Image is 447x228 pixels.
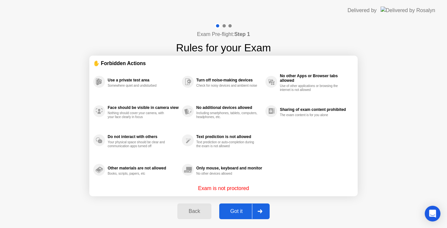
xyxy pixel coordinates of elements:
[108,140,170,148] div: Your physical space should be clear and communication apps turned off
[196,172,258,176] div: No other devices allowed
[108,166,179,170] div: Other materials are not allowed
[197,30,250,38] h4: Exam Pre-flight:
[280,74,350,83] div: No other Apps or Browser tabs allowed
[108,84,170,88] div: Somewhere quiet and undisturbed
[425,206,440,221] div: Open Intercom Messenger
[108,134,179,139] div: Do not interact with others
[108,172,170,176] div: Books, scripts, papers, etc
[196,166,262,170] div: Only mouse, keyboard and monitor
[93,60,354,67] div: ✋ Forbidden Actions
[381,7,435,14] img: Delivered by Rosalyn
[196,78,262,82] div: Turn off noise-making devices
[196,84,258,88] div: Check for noisy devices and ambient noise
[198,184,249,192] p: Exam is not proctored
[280,113,342,117] div: The exam content is for you alone
[176,40,271,56] h1: Rules for your Exam
[234,31,250,37] b: Step 1
[219,203,270,219] button: Got it
[280,107,350,112] div: Sharing of exam content prohibited
[196,105,262,110] div: No additional devices allowed
[196,140,258,148] div: Text prediction or auto-completion during the exam is not allowed
[179,208,209,214] div: Back
[108,105,179,110] div: Face should be visible in camera view
[348,7,377,14] div: Delivered by
[177,203,211,219] button: Back
[196,134,262,139] div: Text prediction is not allowed
[196,111,258,119] div: Including smartphones, tablets, computers, headphones, etc.
[221,208,252,214] div: Got it
[108,111,170,119] div: Nothing should cover your camera, with your face clearly in focus
[108,78,179,82] div: Use a private test area
[280,84,342,92] div: Use of other applications or browsing the internet is not allowed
